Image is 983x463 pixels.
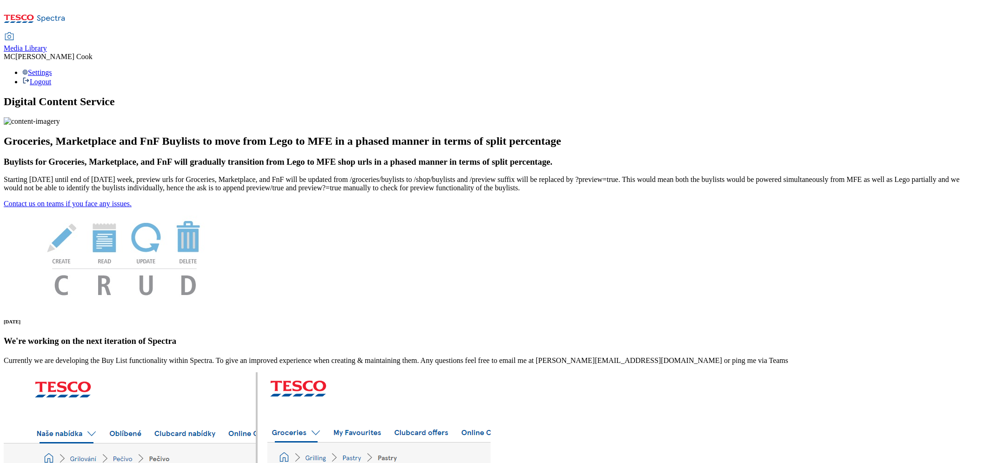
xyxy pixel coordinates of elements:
h1: Digital Content Service [4,95,979,108]
span: Media Library [4,44,47,52]
h3: Buylists for Groceries, Marketplace, and FnF will gradually transition from Lego to MFE shop urls... [4,157,979,167]
span: MC [4,53,15,60]
a: Logout [22,78,51,86]
p: Currently we are developing the Buy List functionality within Spectra. To give an improved experi... [4,356,979,365]
img: content-imagery [4,117,60,126]
img: News Image [4,208,246,305]
a: Contact us on teams if you face any issues. [4,200,132,208]
h2: Groceries, Marketplace and FnF Buylists to move from Lego to MFE in a phased manner in terms of s... [4,135,979,148]
h3: We're working on the next iteration of Spectra [4,336,979,346]
span: [PERSON_NAME] Cook [15,53,93,60]
a: Media Library [4,33,47,53]
h6: [DATE] [4,319,979,324]
p: Starting [DATE] until end of [DATE] week, preview urls for Groceries, Marketplace, and FnF will b... [4,175,979,192]
a: Settings [22,68,52,76]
